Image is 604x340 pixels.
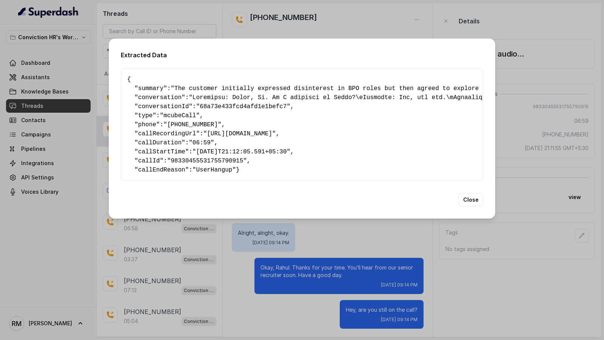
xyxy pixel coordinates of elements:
[163,121,222,128] span: "[PHONE_NUMBER]"
[196,103,290,110] span: "68a73e433fcd4afd1e1befc7"
[138,167,185,173] span: callEndReason
[121,51,483,60] h2: Extracted Data
[167,158,247,164] span: "98330455531755790915"
[160,112,200,119] span: "mcubeCall"
[138,139,182,146] span: callDuration
[138,94,182,101] span: conversation
[203,130,276,137] span: "[URL][DOMAIN_NAME]"
[193,149,290,155] span: "[DATE]T21:12:05.591+05:30"
[138,130,196,137] span: callRecordingUrl
[193,167,236,173] span: "UserHangup"
[138,112,153,119] span: type
[138,121,156,128] span: phone
[138,149,185,155] span: callStartTime
[138,158,160,164] span: callId
[459,193,483,207] button: Close
[189,139,214,146] span: "06:59"
[138,103,189,110] span: conversationId
[138,85,163,92] span: summary
[127,75,477,175] pre: { " ": , " ": , " ": , " ": , " ": , " ": , " ": , " ": , " ": , " ": }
